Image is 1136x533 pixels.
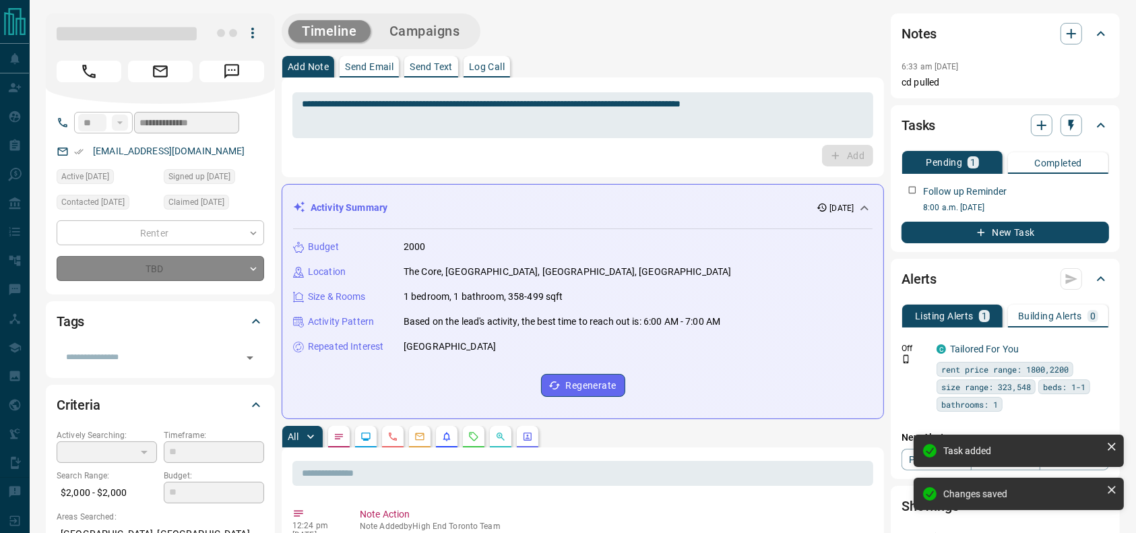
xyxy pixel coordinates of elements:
span: Active [DATE] [61,170,109,183]
svg: Push Notification Only [902,354,911,364]
p: Send Text [410,62,453,71]
span: Email [128,61,193,82]
span: Claimed [DATE] [168,195,224,209]
span: rent price range: 1800,2200 [941,363,1069,376]
div: Sat Aug 09 2025 [164,195,264,214]
a: Property [902,449,971,470]
div: Showings [902,490,1109,522]
svg: Requests [468,431,479,442]
span: Contacted [DATE] [61,195,125,209]
button: Open [241,348,259,367]
p: Listing Alerts [915,311,974,321]
svg: Opportunities [495,431,506,442]
p: Pending [926,158,963,167]
div: Task added [943,445,1101,456]
p: 8:00 a.m. [DATE] [923,201,1109,214]
textarea: To enrich screen reader interactions, please activate Accessibility in Grammarly extension settings [302,98,864,133]
h2: Criteria [57,394,100,416]
button: Campaigns [376,20,474,42]
button: New Task [902,222,1109,243]
div: Sat Aug 09 2025 [164,169,264,188]
span: Message [199,61,264,82]
span: beds: 1-1 [1043,380,1085,394]
p: Size & Rooms [308,290,366,304]
h2: Showings [902,495,959,517]
svg: Listing Alerts [441,431,452,442]
p: Search Range: [57,470,157,482]
div: Activity Summary[DATE] [293,195,873,220]
h2: Notes [902,23,937,44]
p: Note Action [360,507,868,522]
p: Budget: [164,470,264,482]
p: The Core, [GEOGRAPHIC_DATA], [GEOGRAPHIC_DATA], [GEOGRAPHIC_DATA] [404,265,732,279]
p: Activity Pattern [308,315,374,329]
p: $2,000 - $2,000 [57,482,157,504]
p: 12:24 pm [292,521,340,530]
a: Tailored For You [950,344,1019,354]
div: condos.ca [937,344,946,354]
p: Location [308,265,346,279]
svg: Email Verified [74,147,84,156]
p: 1 bedroom, 1 bathroom, 358-499 sqft [404,290,563,304]
p: Note Added by High End Toronto Team [360,522,868,531]
p: Send Email [345,62,393,71]
span: bathrooms: 1 [941,398,998,411]
svg: Calls [387,431,398,442]
p: Repeated Interest [308,340,383,354]
h2: Alerts [902,268,937,290]
div: Renter [57,220,264,245]
svg: Agent Actions [522,431,533,442]
svg: Emails [414,431,425,442]
p: Timeframe: [164,429,264,441]
svg: Notes [334,431,344,442]
span: Signed up [DATE] [168,170,230,183]
button: Timeline [288,20,371,42]
p: Off [902,342,928,354]
p: Add Note [288,62,329,71]
p: 6:33 am [DATE] [902,62,959,71]
p: [GEOGRAPHIC_DATA] [404,340,496,354]
div: Sat Aug 09 2025 [57,195,157,214]
h2: Tasks [902,115,935,136]
a: [EMAIL_ADDRESS][DOMAIN_NAME] [93,146,245,156]
p: Based on the lead's activity, the best time to reach out is: 6:00 AM - 7:00 AM [404,315,720,329]
div: Tasks [902,109,1109,142]
div: Notes [902,18,1109,50]
div: Changes saved [943,489,1101,499]
p: Building Alerts [1018,311,1082,321]
span: size range: 323,548 [941,380,1031,394]
div: TBD [57,256,264,281]
p: Areas Searched: [57,511,264,523]
p: Activity Summary [311,201,387,215]
p: 0 [1090,311,1096,321]
p: Budget [308,240,339,254]
p: cd pulled [902,75,1109,90]
p: Completed [1034,158,1082,168]
p: Log Call [469,62,505,71]
div: Criteria [57,389,264,421]
span: Call [57,61,121,82]
p: All [288,432,298,441]
p: 2000 [404,240,426,254]
p: [DATE] [830,202,854,214]
div: Sat Aug 09 2025 [57,169,157,188]
p: 1 [982,311,987,321]
p: 1 [970,158,976,167]
div: Alerts [902,263,1109,295]
h2: Tags [57,311,84,332]
div: Tags [57,305,264,338]
p: New Alert: [902,431,1109,445]
svg: Lead Browsing Activity [360,431,371,442]
p: Actively Searching: [57,429,157,441]
p: Follow up Reminder [923,185,1007,199]
button: Regenerate [541,374,625,397]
